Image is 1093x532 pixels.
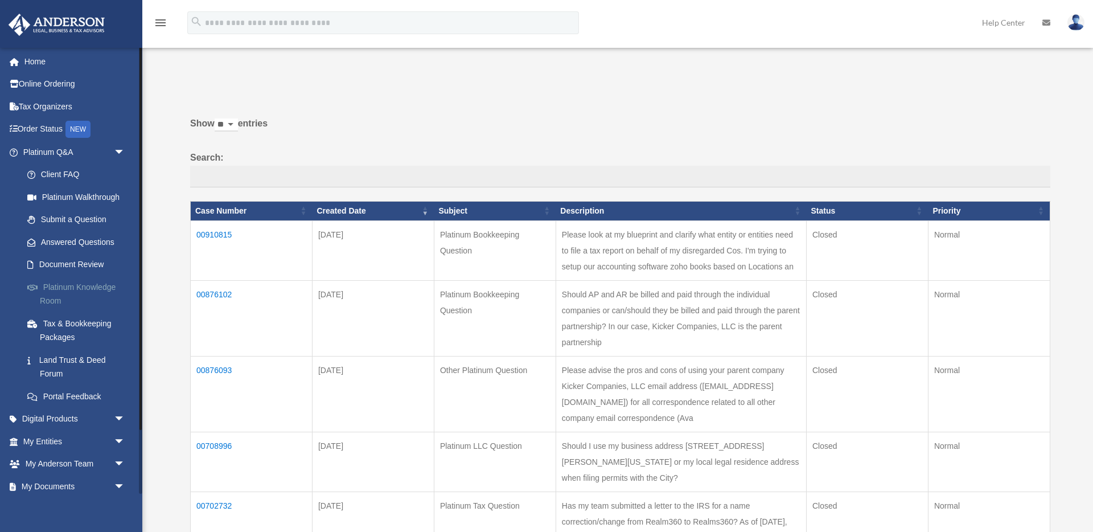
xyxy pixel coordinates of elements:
[16,231,137,253] a: Answered Questions
[928,220,1050,280] td: Normal
[806,432,928,492] td: Closed
[434,220,556,280] td: Platinum Bookkeeping Question
[434,280,556,356] td: Platinum Bookkeeping Question
[806,201,928,220] th: Status: activate to sort column ascending
[114,453,137,476] span: arrow_drop_down
[434,356,556,432] td: Other Platinum Question
[16,208,142,231] a: Submit a Question
[16,163,142,186] a: Client FAQ
[8,475,142,498] a: My Documentsarrow_drop_down
[434,201,556,220] th: Subject: activate to sort column ascending
[806,220,928,280] td: Closed
[8,408,142,431] a: Digital Productsarrow_drop_down
[114,141,137,164] span: arrow_drop_down
[16,186,142,208] a: Platinum Walkthrough
[8,141,142,163] a: Platinum Q&Aarrow_drop_down
[16,276,142,312] a: Platinum Knowledge Room
[556,432,806,492] td: Should I use my business address [STREET_ADDRESS][PERSON_NAME][US_STATE] or my local legal reside...
[928,432,1050,492] td: Normal
[806,280,928,356] td: Closed
[312,201,434,220] th: Created Date: activate to sort column ascending
[190,15,203,28] i: search
[8,73,142,96] a: Online Ordering
[1067,14,1084,31] img: User Pic
[190,166,1050,187] input: Search:
[556,356,806,432] td: Please advise the pros and cons of using your parent company Kicker Companies, LLC email address ...
[191,280,313,356] td: 00876102
[190,116,1050,143] label: Show entries
[190,150,1050,187] label: Search:
[5,14,108,36] img: Anderson Advisors Platinum Portal
[191,220,313,280] td: 00910815
[16,385,142,408] a: Portal Feedback
[928,201,1050,220] th: Priority: activate to sort column ascending
[556,201,806,220] th: Description: activate to sort column ascending
[312,432,434,492] td: [DATE]
[114,408,137,431] span: arrow_drop_down
[928,356,1050,432] td: Normal
[16,312,142,349] a: Tax & Bookkeeping Packages
[8,118,142,141] a: Order StatusNEW
[556,220,806,280] td: Please look at my blueprint and clarify what entity or entities need to file a tax report on beha...
[8,453,142,476] a: My Anderson Teamarrow_drop_down
[154,20,167,30] a: menu
[556,280,806,356] td: Should AP and AR be billed and paid through the individual companies or can/should they be billed...
[806,356,928,432] td: Closed
[191,432,313,492] td: 00708996
[114,430,137,453] span: arrow_drop_down
[312,220,434,280] td: [DATE]
[312,280,434,356] td: [DATE]
[191,356,313,432] td: 00876093
[65,121,91,138] div: NEW
[16,349,142,385] a: Land Trust & Deed Forum
[154,16,167,30] i: menu
[312,356,434,432] td: [DATE]
[8,95,142,118] a: Tax Organizers
[191,201,313,220] th: Case Number: activate to sort column ascending
[928,280,1050,356] td: Normal
[215,118,238,132] select: Showentries
[434,432,556,492] td: Platinum LLC Question
[8,50,142,73] a: Home
[8,430,142,453] a: My Entitiesarrow_drop_down
[16,253,142,276] a: Document Review
[114,475,137,498] span: arrow_drop_down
